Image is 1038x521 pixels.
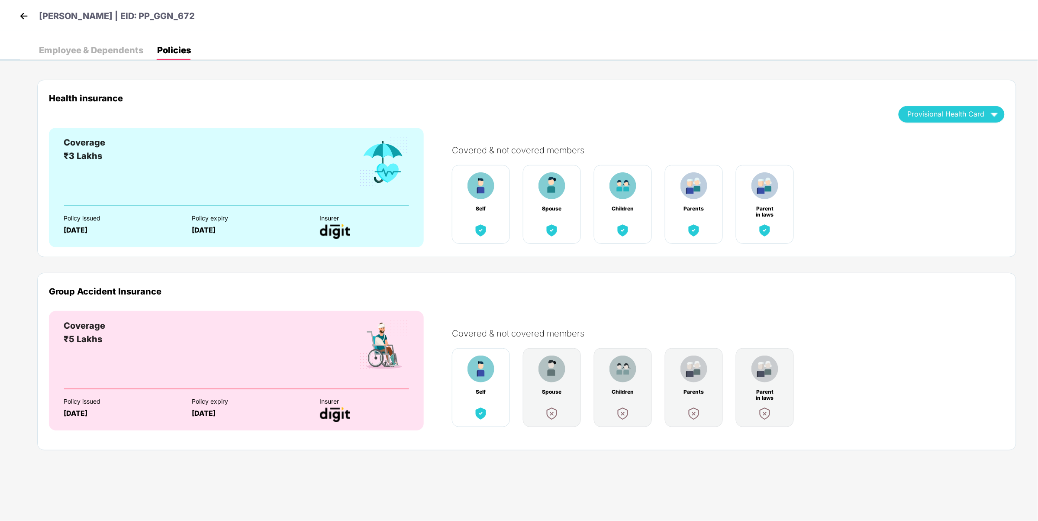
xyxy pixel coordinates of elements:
img: benefitCardImg [680,172,707,199]
img: benefitCardImg [615,223,631,238]
div: [DATE] [192,409,305,417]
img: InsurerLogo [320,407,350,422]
div: Parent in laws [754,206,776,212]
img: back [17,10,30,23]
div: Coverage [64,319,105,333]
img: benefitCardImg [544,406,560,421]
div: Parent in laws [754,389,776,395]
div: Policy issued [64,398,177,405]
img: benefitCardImg [757,406,773,421]
img: benefitCardImg [680,356,707,382]
img: benefitCardImg [473,223,489,238]
img: benefitCardImg [467,356,494,382]
div: [DATE] [192,226,305,234]
div: Spouse [541,206,563,212]
img: wAAAAASUVORK5CYII= [987,107,1002,122]
div: Group Accident Insurance [49,286,1005,296]
div: Children [612,389,634,395]
img: benefitCardImg [615,406,631,421]
div: Policy issued [64,215,177,222]
div: [DATE] [64,226,177,234]
img: benefitCardImg [751,356,778,382]
img: benefitCardImg [358,319,409,371]
div: Parents [683,206,705,212]
img: benefitCardImg [538,356,565,382]
img: benefitCardImg [751,172,778,199]
span: Provisional Health Card [908,112,985,116]
img: benefitCardImg [609,172,636,199]
div: Spouse [541,389,563,395]
div: [DATE] [64,409,177,417]
div: Coverage [64,136,105,149]
img: benefitCardImg [467,172,494,199]
img: benefitCardImg [358,136,409,188]
div: Children [612,206,634,212]
div: Self [470,206,492,212]
img: benefitCardImg [544,223,560,238]
div: Health insurance [49,93,886,103]
img: InsurerLogo [320,224,350,239]
div: Covered & not covered members [452,328,1013,339]
div: Policies [157,46,191,55]
span: ₹5 Lakhs [64,334,102,344]
img: benefitCardImg [473,406,489,421]
div: Self [470,389,492,395]
button: Provisional Health Card [899,106,1005,123]
p: [PERSON_NAME] | EID: PP_GGN_672 [39,10,195,23]
div: Parents [683,389,705,395]
img: benefitCardImg [757,223,773,238]
img: benefitCardImg [538,172,565,199]
div: Employee & Dependents [39,46,143,55]
div: Policy expiry [192,398,305,405]
div: Insurer [320,398,433,405]
div: Insurer [320,215,433,222]
img: benefitCardImg [686,406,702,421]
div: Policy expiry [192,215,305,222]
img: benefitCardImg [609,356,636,382]
img: benefitCardImg [686,223,702,238]
div: Covered & not covered members [452,145,1013,155]
span: ₹3 Lakhs [64,151,102,161]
